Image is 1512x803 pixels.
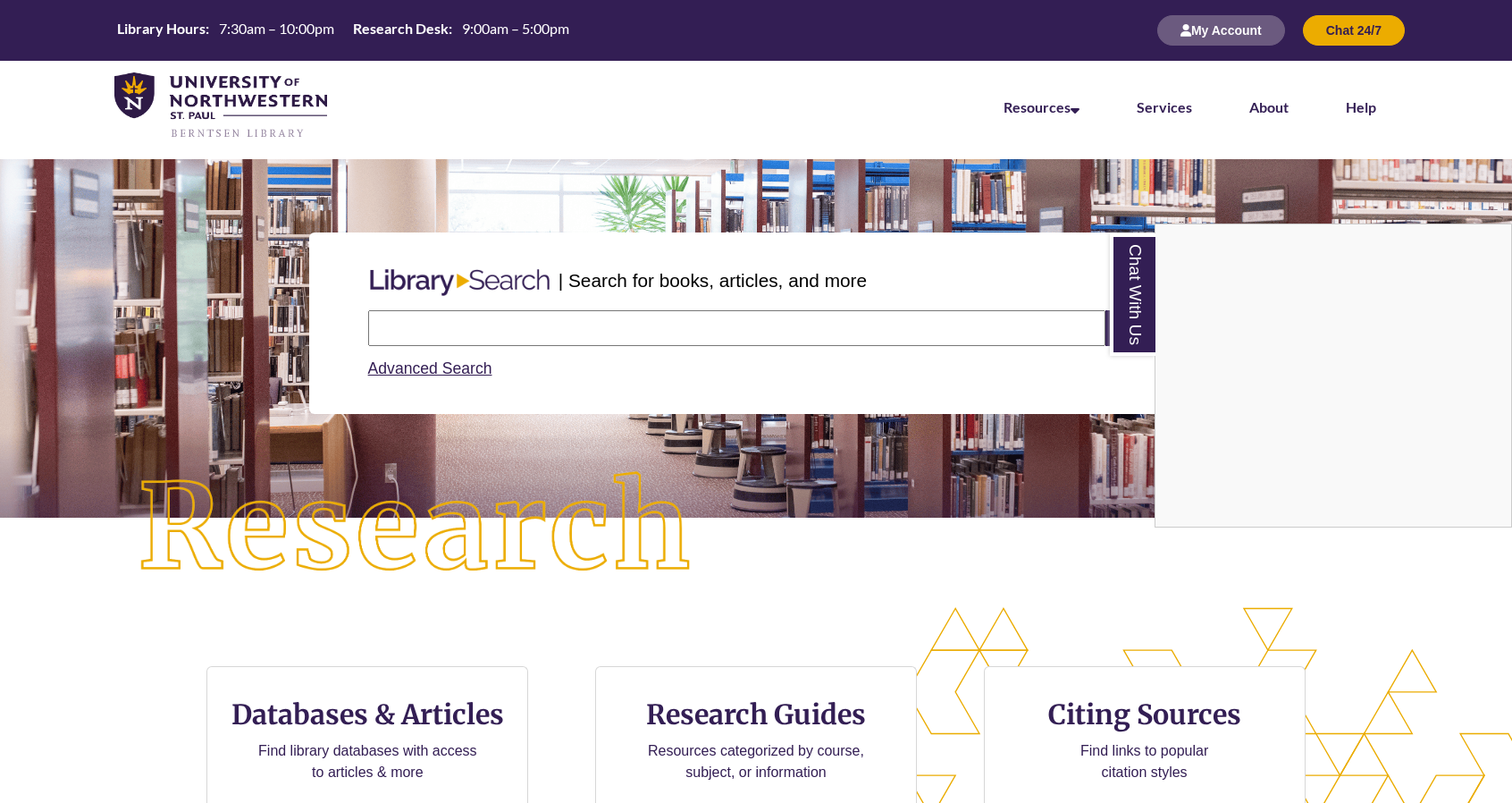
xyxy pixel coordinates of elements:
a: Services [1137,98,1192,115]
div: Chat With Us [1155,224,1512,528]
a: Help [1346,98,1376,115]
iframe: Chat Widget [1155,224,1511,527]
img: UNWSP Library Logo [114,72,327,139]
a: Resources [1004,98,1079,115]
a: Chat With Us [1110,233,1155,356]
a: About [1249,98,1289,115]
